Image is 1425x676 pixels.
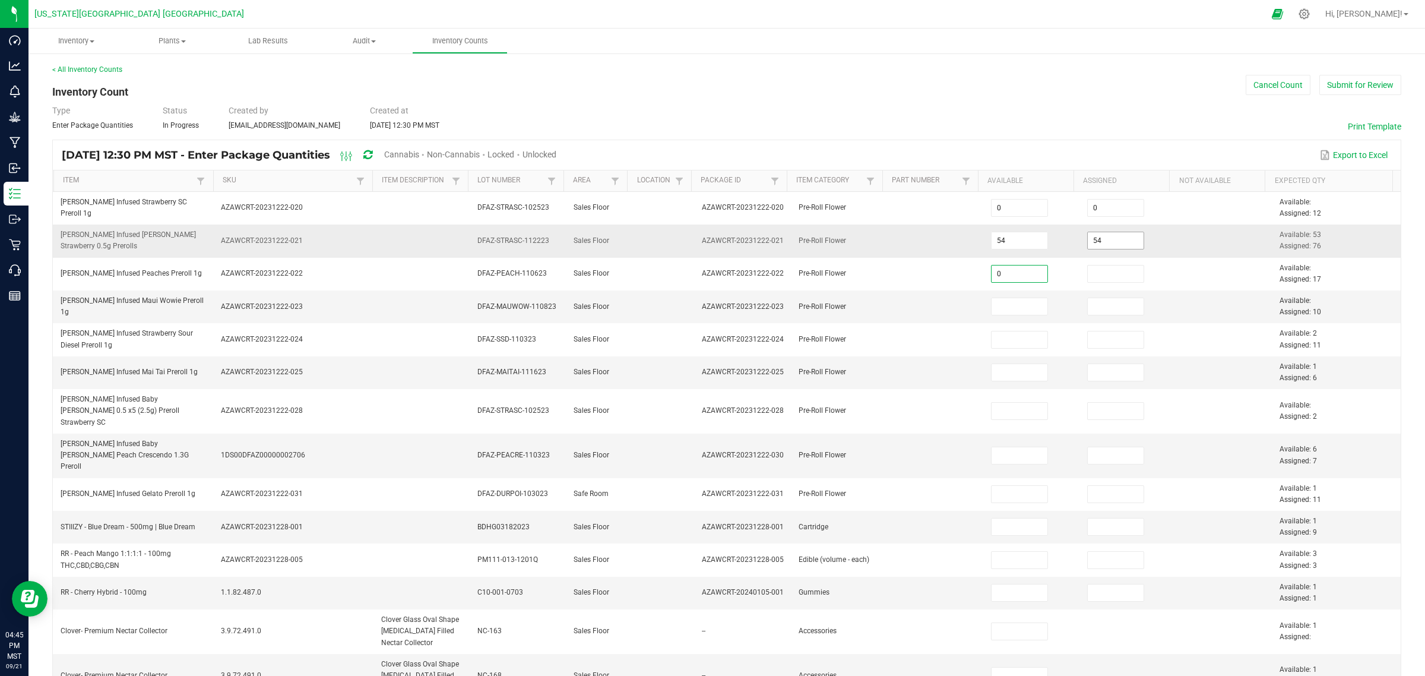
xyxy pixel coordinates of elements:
[574,451,609,459] span: Sales Floor
[1280,230,1321,250] span: Available: 53 Assigned: 76
[702,555,784,564] span: AZAWCRT-20231228-005
[52,121,133,129] span: Enter Package Quantities
[221,302,303,311] span: AZAWCRT-20231222-023
[1280,264,1321,283] span: Available: Assigned: 17
[574,489,609,498] span: Safe Room
[61,198,187,217] span: [PERSON_NAME] Infused Strawberry SC Preroll 1g
[61,269,202,277] span: [PERSON_NAME] Infused Peaches Preroll 1g
[61,395,179,426] span: [PERSON_NAME] Infused Baby [PERSON_NAME] 0.5 x5 (2.5g) Preroll Strawberry SC
[1280,583,1317,602] span: Available: 1 Assigned: 1
[194,173,208,188] a: Filter
[221,335,303,343] span: AZAWCRT-20231222-024
[702,302,784,311] span: AZAWCRT-20231222-023
[232,36,304,46] span: Lab Results
[61,368,198,376] span: [PERSON_NAME] Infused Mai Tai Preroll 1g
[9,60,21,72] inline-svg: Analytics
[61,329,193,349] span: [PERSON_NAME] Infused Strawberry Sour Diesel Preroll 1g
[382,176,448,185] a: Item DescriptionSortable
[52,106,70,115] span: Type
[63,176,194,185] a: ItemSortable
[1280,549,1317,569] span: Available: 3 Assigned: 3
[522,150,556,159] span: Unlocked
[574,269,609,277] span: Sales Floor
[28,29,124,53] a: Inventory
[221,269,303,277] span: AZAWCRT-20231222-022
[477,588,523,596] span: C10-001-0703
[61,588,147,596] span: RR - Cherry Hybrid - 100mg
[1280,484,1321,504] span: Available: 1 Assigned: 11
[61,549,171,569] span: RR - Peach Mango 1:1:1:1 - 100mg THC,CBD,CBG,CBN
[9,239,21,251] inline-svg: Retail
[229,106,268,115] span: Created by
[221,406,303,415] span: AZAWCRT-20231222-028
[477,335,536,343] span: DFAZ-SSD-110323
[672,173,686,188] a: Filter
[316,36,411,46] span: Audit
[221,523,303,531] span: AZAWCRT-20231228-001
[9,213,21,225] inline-svg: Outbound
[477,236,549,245] span: DFAZ-STRASC-112223
[9,188,21,200] inline-svg: Inventory
[412,29,508,53] a: Inventory Counts
[1280,517,1317,536] span: Available: 1 Assigned: 9
[223,176,353,185] a: SKUSortable
[799,523,828,531] span: Cartridge
[544,173,559,188] a: Filter
[1297,8,1312,20] div: Manage settings
[702,335,784,343] span: AZAWCRT-20231222-024
[477,523,530,531] span: BDHG03182023
[702,451,784,459] span: AZAWCRT-20231222-030
[61,440,189,470] span: [PERSON_NAME] Infused Baby [PERSON_NAME] Peach Crescendo 1.3G Preroll
[796,176,863,185] a: Item CategorySortable
[702,368,784,376] span: AZAWCRT-20231222-025
[702,203,784,211] span: AZAWCRT-20231222-020
[477,176,544,185] a: Lot NumberSortable
[863,173,878,188] a: Filter
[229,121,340,129] span: [EMAIL_ADDRESS][DOMAIN_NAME]
[1280,362,1317,382] span: Available: 1 Assigned: 6
[34,9,244,19] span: [US_STATE][GEOGRAPHIC_DATA] [GEOGRAPHIC_DATA]
[477,368,546,376] span: DFAZ-MAITAI-111623
[799,489,846,498] span: Pre-Roll Flower
[892,176,958,185] a: Part NumberSortable
[978,170,1073,192] th: Available
[1325,9,1402,18] span: Hi, [PERSON_NAME]!
[574,523,609,531] span: Sales Floor
[427,150,480,159] span: Non-Cannabis
[5,662,23,671] p: 09/21
[477,489,548,498] span: DFAZ-DURPOI-103023
[477,269,547,277] span: DFAZ-PEACH-110623
[163,106,187,115] span: Status
[799,203,846,211] span: Pre-Roll Flower
[221,236,303,245] span: AZAWCRT-20231222-021
[1280,329,1321,349] span: Available: 2 Assigned: 11
[1280,621,1317,641] span: Available: 1 Assigned:
[1073,170,1169,192] th: Assigned
[220,29,316,53] a: Lab Results
[574,555,609,564] span: Sales Floor
[1280,401,1317,421] span: Available: Assigned: 2
[477,627,502,635] span: NC-163
[477,203,549,211] span: DFAZ-STRASC-102523
[799,302,846,311] span: Pre-Roll Flower
[1169,170,1265,192] th: Not Available
[353,173,368,188] a: Filter
[768,173,782,188] a: Filter
[61,296,204,316] span: [PERSON_NAME] Infused Maui Wowie Preroll 1g
[384,150,419,159] span: Cannabis
[9,162,21,174] inline-svg: Inbound
[1317,145,1391,165] button: Export to Excel
[477,451,550,459] span: DFAZ-PEACRE-110323
[370,106,408,115] span: Created at
[573,176,608,185] a: AreaSortable
[61,489,195,498] span: [PERSON_NAME] Infused Gelato Preroll 1g
[702,236,784,245] span: AZAWCRT-20231222-021
[799,627,837,635] span: Accessories
[799,451,846,459] span: Pre-Roll Flower
[61,230,196,250] span: [PERSON_NAME] Infused [PERSON_NAME] Strawberry 0.5g Prerolls
[799,406,846,415] span: Pre-Roll Flower
[52,86,128,98] span: Inventory Count
[799,335,846,343] span: Pre-Roll Flower
[124,29,220,53] a: Plants
[799,236,846,245] span: Pre-Roll Flower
